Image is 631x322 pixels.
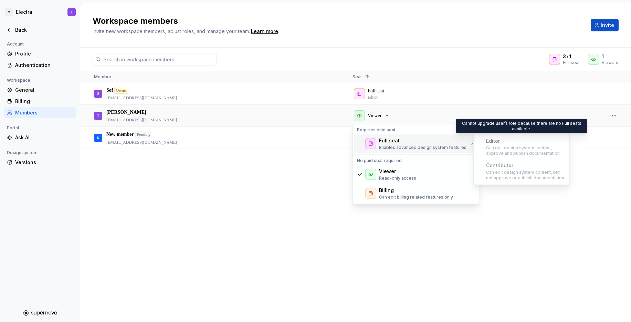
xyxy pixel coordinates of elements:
a: Back [4,24,76,36]
div: Workspace [4,76,33,84]
div: Owner [114,87,128,94]
input: Search in workspace members... [101,53,217,66]
div: / [563,53,580,60]
button: MElectraT [1,4,78,20]
a: Profile [4,48,76,59]
div: Billing [379,187,394,194]
a: Members [4,107,76,118]
button: Viewer [353,109,392,123]
div: Portal [4,124,22,132]
div: Electra [16,9,32,16]
span: Invite [601,22,614,29]
span: Member [94,74,112,79]
p: [PERSON_NAME] [106,109,146,116]
div: Members [15,109,73,116]
p: [EMAIL_ADDRESS][DOMAIN_NAME] [106,117,177,123]
span: 1 [602,53,604,60]
button: Invite [591,19,619,31]
a: Learn more [251,28,278,35]
div: T [70,9,73,15]
svg: Supernova Logo [23,310,57,316]
a: Ask AI [4,132,76,143]
p: Sof [106,87,113,94]
p: Viewer [368,112,381,119]
a: General [4,84,76,95]
p: [EMAIL_ADDRESS][DOMAIN_NAME] [106,140,177,145]
div: Account [4,40,27,48]
div: Ask AI [15,134,73,141]
div: M [5,8,13,16]
div: Viewers [602,60,618,66]
div: No paid seat required [354,157,477,165]
div: Viewer [379,168,396,175]
h2: Workspace members [93,16,582,27]
a: Versions [4,157,76,168]
span: 3 [563,53,566,60]
div: Full seat [563,60,580,66]
span: . [250,29,279,34]
div: S [97,87,99,100]
div: Authentication [15,62,73,69]
span: 1 [569,53,571,60]
a: Authentication [4,60,76,71]
div: Billing [15,98,73,105]
p: Read-only access [379,175,416,181]
p: New member [106,131,134,138]
p: Can edit billing related features only [379,194,453,200]
div: General [15,87,73,93]
div: Back [15,27,73,33]
div: Pending [135,131,152,138]
span: Invite new workspace members, adjust roles, and manage your team. [93,28,250,34]
p: [EMAIL_ADDRESS][DOMAIN_NAME] [106,95,177,101]
div: T [97,109,99,122]
a: Billing [4,96,76,107]
div: Requires paid seat [354,126,477,134]
span: Seat [353,74,362,79]
div: Design system [4,149,40,157]
div: K [97,131,99,144]
p: Enables advanced design system features [379,145,466,150]
div: Full seat [379,137,400,144]
div: Profile [15,50,73,57]
div: Versions [15,159,73,166]
div: Cannot upgrade user’s role because there are no Full seats available. [456,119,587,133]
